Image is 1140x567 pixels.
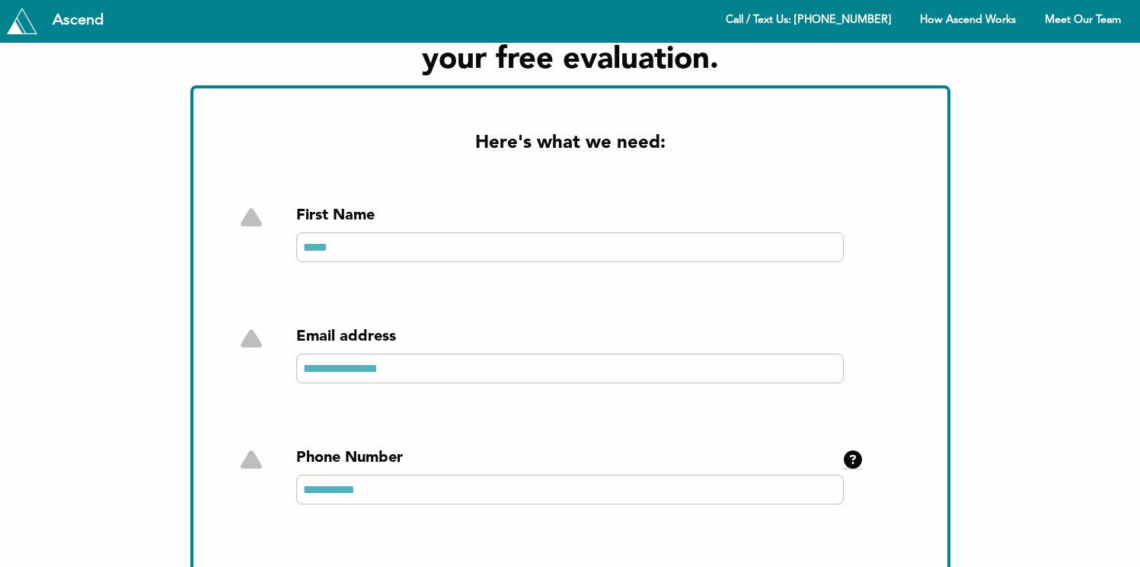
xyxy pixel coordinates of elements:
[296,205,843,226] div: First Name
[713,6,904,36] a: Call / Text Us: [PHONE_NUMBER]
[1032,6,1134,36] a: Meet Our Team
[3,4,120,37] a: Tryascend.com Ascend
[296,447,843,469] div: Phone Number
[40,13,116,28] div: Ascend
[907,6,1029,36] a: How Ascend Works
[296,326,843,348] div: Email address
[242,131,899,157] h2: Here's what we need:
[7,8,37,34] img: Tryascend.com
